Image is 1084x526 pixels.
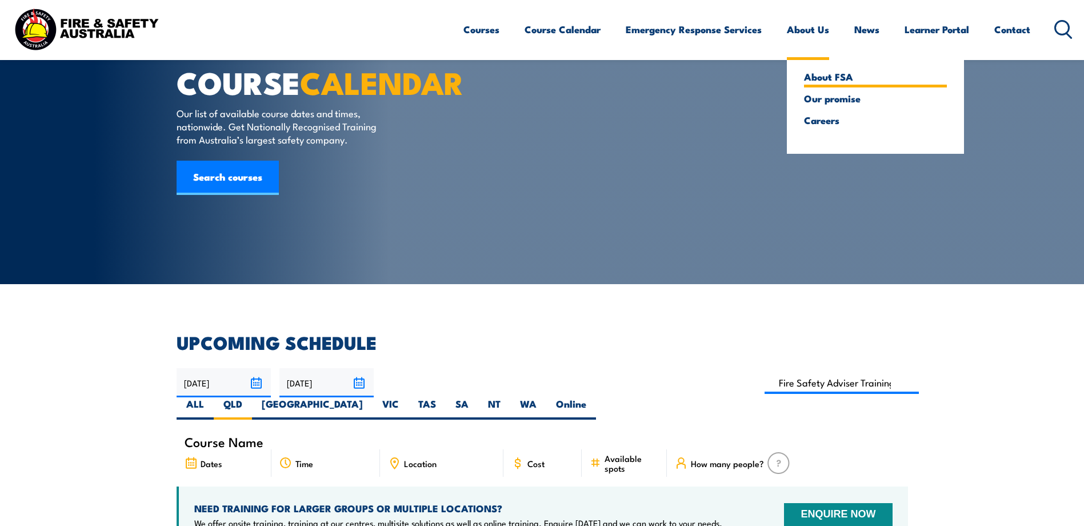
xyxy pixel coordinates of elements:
a: Courses [463,14,499,45]
span: How many people? [691,459,764,468]
a: Emergency Response Services [626,14,762,45]
strong: CALENDAR [300,58,464,105]
label: WA [510,397,546,420]
label: ALL [177,397,214,420]
a: Our promise [804,93,947,103]
span: Course Name [185,437,263,447]
label: [GEOGRAPHIC_DATA] [252,397,373,420]
span: Dates [201,459,222,468]
input: From date [177,368,271,397]
a: Learner Portal [905,14,969,45]
span: Location [404,459,437,468]
h4: NEED TRAINING FOR LARGER GROUPS OR MULTIPLE LOCATIONS? [194,502,722,515]
label: SA [446,397,478,420]
label: VIC [373,397,409,420]
input: Search Course [765,372,919,394]
p: Our list of available course dates and times, nationwide. Get Nationally Recognised Training from... [177,106,385,146]
h2: UPCOMING SCHEDULE [177,334,908,350]
input: To date [279,368,374,397]
a: About Us [787,14,829,45]
label: TAS [409,397,446,420]
span: Time [295,459,313,468]
label: QLD [214,397,252,420]
span: Available spots [605,453,659,473]
a: Contact [994,14,1030,45]
label: NT [478,397,510,420]
a: News [854,14,879,45]
a: About FSA [804,71,947,82]
a: Course Calendar [525,14,601,45]
label: Online [546,397,596,420]
h1: COURSE [177,69,459,95]
a: Search courses [177,161,279,195]
a: Careers [804,115,947,125]
span: Cost [527,459,545,468]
